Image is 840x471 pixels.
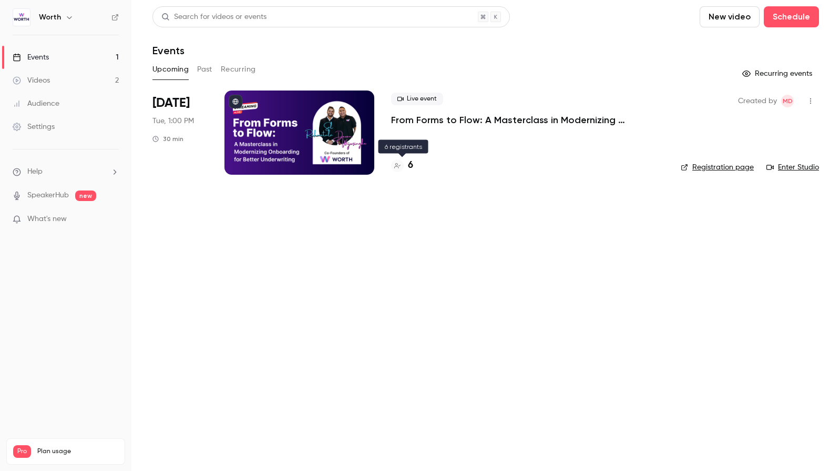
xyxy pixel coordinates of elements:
[152,61,189,78] button: Upcoming
[13,52,49,63] div: Events
[764,6,819,27] button: Schedule
[197,61,212,78] button: Past
[13,9,30,26] img: Worth
[152,44,185,57] h1: Events
[681,162,754,173] a: Registration page
[391,114,664,126] a: From Forms to Flow: A Masterclass in Modernizing Onboarding for Better Underwriting
[221,61,256,78] button: Recurring
[106,215,119,224] iframe: Noticeable Trigger
[13,166,119,177] li: help-dropdown-opener
[13,122,55,132] div: Settings
[39,12,61,23] h6: Worth
[700,6,760,27] button: New video
[408,158,413,173] h4: 6
[391,158,413,173] a: 6
[161,12,267,23] div: Search for videos or events
[152,95,190,112] span: [DATE]
[781,95,794,107] span: Marilena De Niear
[152,116,194,126] span: Tue, 1:00 PM
[27,166,43,177] span: Help
[152,135,183,143] div: 30 min
[737,65,819,82] button: Recurring events
[13,445,31,458] span: Pro
[391,93,443,105] span: Live event
[37,447,118,456] span: Plan usage
[783,95,793,107] span: MD
[75,191,96,201] span: new
[27,214,67,225] span: What's new
[738,95,777,107] span: Created by
[13,75,50,86] div: Videos
[152,91,208,175] div: Sep 23 Tue, 1:00 PM (America/New York)
[27,190,69,201] a: SpeakerHub
[766,162,819,173] a: Enter Studio
[13,98,59,109] div: Audience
